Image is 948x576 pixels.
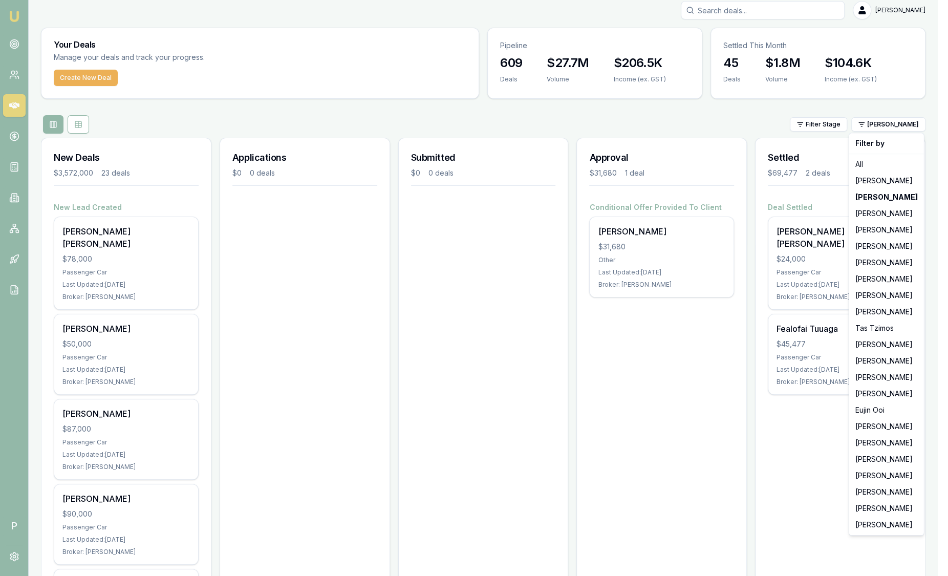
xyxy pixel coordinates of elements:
[54,151,199,165] h3: New Deals
[598,256,725,264] div: Other
[825,75,877,83] div: Income (ex. GST)
[62,378,190,386] div: Broker: [PERSON_NAME]
[62,366,190,374] div: Last Updated: [DATE]
[851,287,922,304] div: [PERSON_NAME]
[62,509,190,519] div: $90,000
[232,168,242,178] div: $0
[62,225,190,250] div: [PERSON_NAME] [PERSON_NAME]
[765,55,800,71] h3: $1.8M
[855,192,918,202] strong: [PERSON_NAME]
[851,418,922,435] div: [PERSON_NAME]
[851,271,922,287] div: [PERSON_NAME]
[851,353,922,369] div: [PERSON_NAME]
[62,548,190,556] div: Broker: [PERSON_NAME]
[851,222,922,238] div: [PERSON_NAME]
[62,424,190,434] div: $87,000
[62,493,190,505] div: [PERSON_NAME]
[62,408,190,420] div: [PERSON_NAME]
[250,168,275,178] div: 0 deals
[62,323,190,335] div: [PERSON_NAME]
[54,40,466,49] h3: Your Deals
[851,205,922,222] div: [PERSON_NAME]
[851,467,922,484] div: [PERSON_NAME]
[589,168,616,178] div: $31,680
[851,369,922,386] div: [PERSON_NAME]
[851,435,922,451] div: [PERSON_NAME]
[777,323,904,335] div: Fealofai Tuuaga
[851,173,922,189] div: [PERSON_NAME]
[851,402,922,418] div: Eujin Ooi
[777,281,904,289] div: Last Updated: [DATE]
[411,151,556,165] h3: Submitted
[624,168,644,178] div: 1 deal
[875,6,925,14] span: [PERSON_NAME]
[777,378,904,386] div: Broker: [PERSON_NAME]
[428,168,454,178] div: 0 deals
[777,268,904,276] div: Passenger Car
[62,451,190,459] div: Last Updated: [DATE]
[598,268,725,276] div: Last Updated: [DATE]
[681,1,845,19] input: Search deals
[500,55,522,71] h3: 609
[547,55,589,71] h3: $27.7M
[62,254,190,264] div: $78,000
[851,386,922,402] div: [PERSON_NAME]
[723,55,741,71] h3: 45
[3,515,26,537] span: P
[62,536,190,544] div: Last Updated: [DATE]
[851,320,922,336] div: Tas Tzimos
[777,293,904,301] div: Broker: [PERSON_NAME]
[54,202,199,212] h4: New Lead Created
[598,225,725,238] div: [PERSON_NAME]
[101,168,130,178] div: 23 deals
[232,151,377,165] h3: Applications
[851,484,922,500] div: [PERSON_NAME]
[62,293,190,301] div: Broker: [PERSON_NAME]
[768,168,798,178] div: $69,477
[62,353,190,361] div: Passenger Car
[765,75,800,83] div: Volume
[62,523,190,531] div: Passenger Car
[806,168,830,178] div: 2 deals
[723,40,913,51] p: Settled This Month
[851,500,922,517] div: [PERSON_NAME]
[8,10,20,23] img: emu-icon-u.png
[500,40,690,51] p: Pipeline
[598,242,725,252] div: $31,680
[500,75,522,83] div: Deals
[851,254,922,271] div: [PERSON_NAME]
[825,55,877,71] h3: $104.6K
[589,202,734,212] h4: Conditional Offer Provided To Client
[723,75,741,83] div: Deals
[589,151,734,165] h3: Approval
[777,353,904,361] div: Passenger Car
[777,366,904,374] div: Last Updated: [DATE]
[851,156,922,173] div: All
[547,75,589,83] div: Volume
[62,281,190,289] div: Last Updated: [DATE]
[851,451,922,467] div: [PERSON_NAME]
[851,238,922,254] div: [PERSON_NAME]
[777,254,904,264] div: $24,000
[54,70,118,86] button: Create New Deal
[851,135,922,152] div: Filter by
[62,438,190,446] div: Passenger Car
[614,55,666,71] h3: $206.5K
[851,517,922,533] div: [PERSON_NAME]
[806,120,841,129] span: Filter Stage
[411,168,420,178] div: $0
[62,339,190,349] div: $50,000
[851,304,922,320] div: [PERSON_NAME]
[614,75,666,83] div: Income (ex. GST)
[768,202,913,212] h4: Deal Settled
[867,120,919,129] span: [PERSON_NAME]
[777,225,904,250] div: [PERSON_NAME] [PERSON_NAME]
[62,268,190,276] div: Passenger Car
[54,52,316,63] p: Manage your deals and track your progress.
[768,151,913,165] h3: Settled
[777,339,904,349] div: $45,477
[62,463,190,471] div: Broker: [PERSON_NAME]
[851,336,922,353] div: [PERSON_NAME]
[54,168,93,178] div: $3,572,000
[598,281,725,289] div: Broker: [PERSON_NAME]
